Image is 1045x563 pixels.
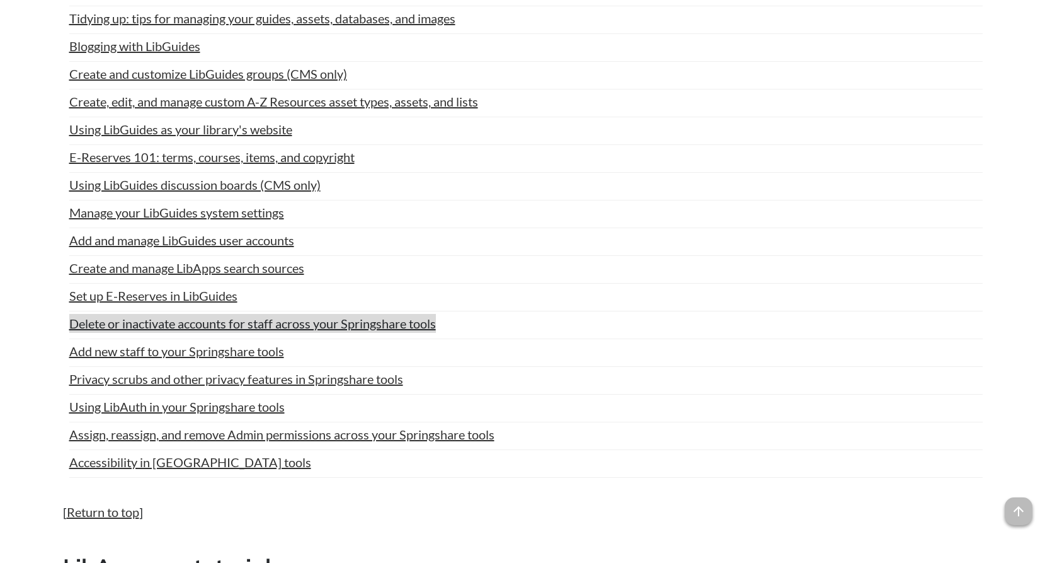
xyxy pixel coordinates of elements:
[1005,499,1032,514] a: arrow_upward
[69,342,284,361] a: Add new staff to your Springshare tools
[69,37,200,55] a: Blogging with LibGuides
[67,504,139,519] a: Return to top
[69,9,455,28] a: Tidying up: tips for managing your guides, assets, databases, and images
[69,258,304,277] a: Create and manage LibApps search sources
[69,314,436,333] a: Delete or inactivate accounts for staff across your Springshare tools
[69,397,285,416] a: Using LibAuth in your Springshare tools
[69,175,321,194] a: Using LibGuides discussion boards (CMS only)
[69,64,347,83] a: Create and customize LibGuides groups (CMS only)
[69,203,284,222] a: Manage your LibGuides system settings
[69,425,494,444] a: Assign, reassign, and remove Admin permissions across your Springshare tools
[69,148,355,166] a: E-Reserves 101: terms, courses, items, and copyright
[69,231,294,250] a: Add and manage LibGuides user accounts
[69,92,478,111] a: Create, edit, and manage custom A-Z Resources asset types, assets, and lists
[63,503,983,521] p: [ ]
[69,453,311,472] a: Accessibility in [GEOGRAPHIC_DATA] tools
[69,120,292,139] a: Using LibGuides as your library's website
[69,286,237,305] a: Set up E-Reserves in LibGuides
[69,369,403,388] a: Privacy scrubs and other privacy features in Springshare tools
[1005,497,1032,525] span: arrow_upward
